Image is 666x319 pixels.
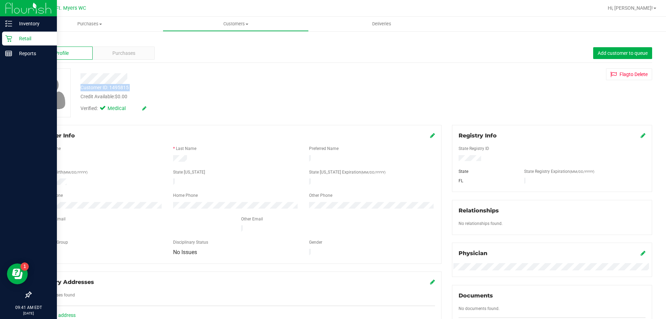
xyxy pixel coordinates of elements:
[459,250,487,257] span: Physician
[80,84,129,91] div: Customer ID: 1495815
[598,50,648,56] span: Add customer to queue
[309,192,332,199] label: Other Phone
[459,292,493,299] span: Documents
[459,207,499,214] span: Relationships
[5,20,12,27] inline-svg: Inventory
[5,50,12,57] inline-svg: Reports
[309,239,322,245] label: Gender
[309,145,339,152] label: Preferred Name
[37,279,94,285] span: Delivery Addresses
[7,263,28,284] iframe: Resource center
[12,34,54,43] p: Retail
[63,170,87,174] span: (MM/DD/YYYY)
[459,306,499,311] span: No documents found.
[606,68,652,80] button: Flagto Delete
[80,93,386,100] div: Credit Available:
[163,21,308,27] span: Customers
[363,21,401,27] span: Deliveries
[108,105,135,112] span: Medical
[12,49,54,58] p: Reports
[40,169,87,175] label: Date of Birth
[17,17,163,31] a: Purchases
[163,17,309,31] a: Customers
[361,170,385,174] span: (MM/DD/YYYY)
[3,311,54,316] p: [DATE]
[173,249,197,255] span: No Issues
[459,220,503,227] label: No relationships found.
[309,169,385,175] label: State [US_STATE] Expiration
[55,50,69,57] span: Profile
[241,216,263,222] label: Other Email
[3,304,54,311] p: 09:41 AM EDT
[459,145,489,152] label: State Registry ID
[17,21,163,27] span: Purchases
[12,19,54,28] p: Inventory
[593,47,652,59] button: Add customer to queue
[173,192,198,199] label: Home Phone
[570,170,594,174] span: (MM/DD/YYYY)
[80,105,146,112] div: Verified:
[608,5,653,11] span: Hi, [PERSON_NAME]!
[173,239,208,245] label: Disciplinary Status
[176,145,196,152] label: Last Name
[112,50,135,57] span: Purchases
[56,5,86,11] span: Ft. Myers WC
[459,132,497,139] span: Registry Info
[5,35,12,42] inline-svg: Retail
[20,262,29,271] iframe: Resource center unread badge
[453,178,519,184] div: FL
[115,94,127,99] span: $0.00
[453,168,519,175] div: State
[524,168,594,175] label: State Registry Expiration
[173,169,205,175] label: State [US_STATE]
[309,17,455,31] a: Deliveries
